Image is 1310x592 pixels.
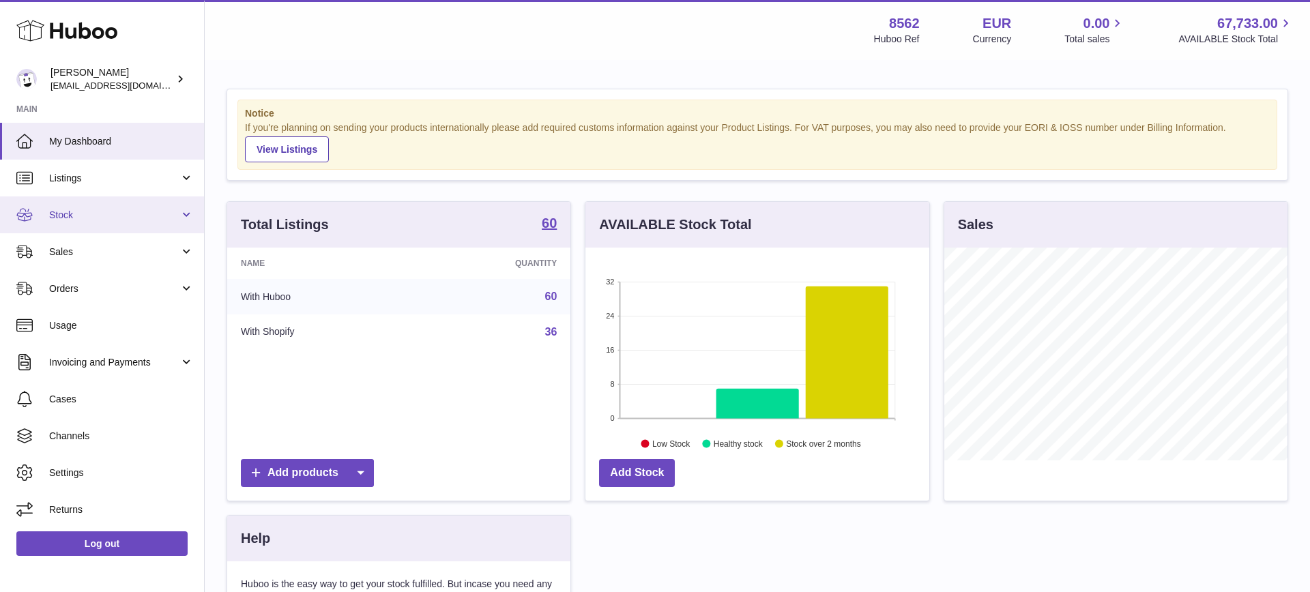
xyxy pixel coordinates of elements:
[245,136,329,162] a: View Listings
[542,216,557,230] strong: 60
[1178,14,1294,46] a: 67,733.00 AVAILABLE Stock Total
[241,216,329,234] h3: Total Listings
[1083,14,1110,33] span: 0.00
[599,216,751,234] h3: AVAILABLE Stock Total
[889,14,920,33] strong: 8562
[611,414,615,422] text: 0
[973,33,1012,46] div: Currency
[49,393,194,406] span: Cases
[1217,14,1278,33] span: 67,733.00
[714,439,763,448] text: Healthy stock
[49,209,179,222] span: Stock
[545,291,557,302] a: 60
[49,246,179,258] span: Sales
[1178,33,1294,46] span: AVAILABLE Stock Total
[1064,33,1125,46] span: Total sales
[1064,14,1125,46] a: 0.00 Total sales
[607,346,615,354] text: 16
[607,278,615,286] text: 32
[412,248,570,279] th: Quantity
[49,430,194,443] span: Channels
[49,135,194,148] span: My Dashboard
[16,69,37,89] img: fumi@codeofbell.com
[607,312,615,320] text: 24
[874,33,920,46] div: Huboo Ref
[652,439,690,448] text: Low Stock
[49,172,179,185] span: Listings
[611,380,615,388] text: 8
[245,121,1270,162] div: If you're planning on sending your products internationally please add required customs informati...
[227,248,412,279] th: Name
[49,356,179,369] span: Invoicing and Payments
[16,531,188,556] a: Log out
[50,66,173,92] div: [PERSON_NAME]
[49,319,194,332] span: Usage
[241,529,270,548] h3: Help
[245,107,1270,120] strong: Notice
[241,459,374,487] a: Add products
[50,80,201,91] span: [EMAIL_ADDRESS][DOMAIN_NAME]
[545,326,557,338] a: 36
[542,216,557,233] a: 60
[787,439,861,448] text: Stock over 2 months
[49,467,194,479] span: Settings
[958,216,993,234] h3: Sales
[227,314,412,350] td: With Shopify
[599,459,675,487] a: Add Stock
[982,14,1011,33] strong: EUR
[49,282,179,295] span: Orders
[49,503,194,516] span: Returns
[227,279,412,314] td: With Huboo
